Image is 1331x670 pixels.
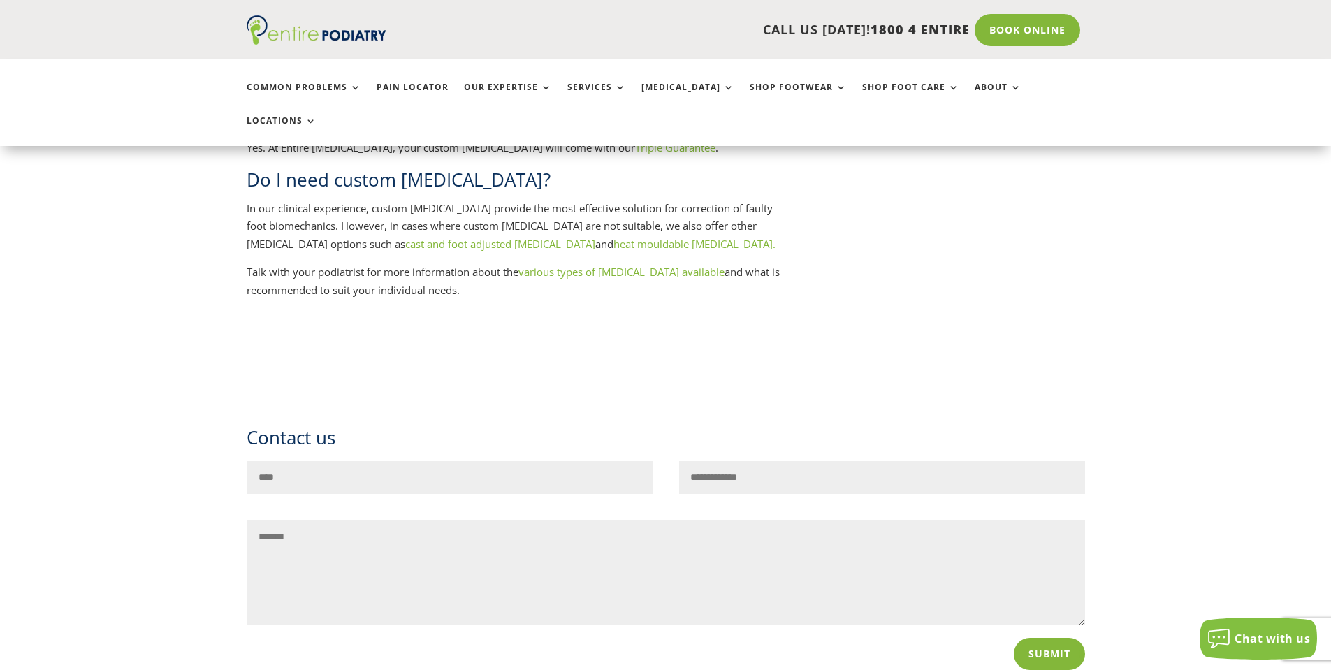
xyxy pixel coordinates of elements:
a: Shop Footwear [750,82,847,112]
h2: Do I need custom [MEDICAL_DATA]? [247,167,790,199]
img: logo (1) [247,15,386,45]
p: Yes. At Entire [MEDICAL_DATA], your custom [MEDICAL_DATA] will come with our . [247,139,790,168]
a: various types of [MEDICAL_DATA] available [518,265,725,279]
a: Pain Locator [377,82,449,112]
a: Entire Podiatry [247,34,386,48]
p: Talk with your podiatrist for more information about the and what is recommended to suit your ind... [247,263,790,299]
a: Book Online [975,14,1080,46]
a: cast and foot adjusted [MEDICAL_DATA] [405,237,595,251]
h3: Contact us [247,425,1085,461]
button: Submit [1014,638,1085,670]
a: [MEDICAL_DATA] [641,82,734,112]
a: Triple Guarantee [635,140,715,154]
a: Services [567,82,626,112]
span: 1800 4 ENTIRE [871,21,970,38]
a: Our Expertise [464,82,552,112]
p: CALL US [DATE]! [440,21,970,39]
a: Common Problems [247,82,361,112]
a: heat mouldable [MEDICAL_DATA]. [613,237,776,251]
button: Chat with us [1200,618,1317,660]
a: Shop Foot Care [862,82,959,112]
p: In our clinical experience, custom [MEDICAL_DATA] provide the most effective solution for correct... [247,200,790,264]
span: Chat with us [1235,631,1310,646]
a: About [975,82,1021,112]
a: Locations [247,116,317,146]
